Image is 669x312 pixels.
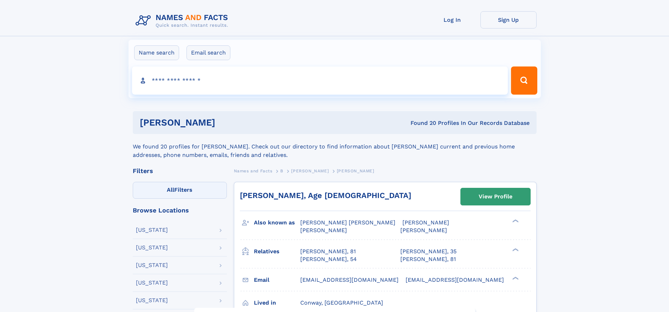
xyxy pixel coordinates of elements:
[402,219,449,226] span: [PERSON_NAME]
[254,274,300,286] h3: Email
[511,247,519,252] div: ❯
[461,188,530,205] a: View Profile
[511,66,537,95] button: Search Button
[133,134,537,159] div: We found 20 profiles for [PERSON_NAME]. Check out our directory to find information about [PERSON...
[511,219,519,223] div: ❯
[291,166,329,175] a: [PERSON_NAME]
[400,255,456,263] a: [PERSON_NAME], 81
[300,219,395,226] span: [PERSON_NAME] [PERSON_NAME]
[313,119,530,127] div: Found 20 Profiles In Our Records Database
[300,255,357,263] a: [PERSON_NAME], 54
[136,245,168,250] div: [US_STATE]
[511,276,519,280] div: ❯
[400,227,447,234] span: [PERSON_NAME]
[280,166,283,175] a: B
[337,168,374,173] span: [PERSON_NAME]
[140,118,313,127] h1: [PERSON_NAME]
[133,168,227,174] div: Filters
[136,227,168,233] div: [US_STATE]
[280,168,283,173] span: B
[254,297,300,309] h3: Lived in
[133,207,227,214] div: Browse Locations
[133,182,227,199] label: Filters
[234,166,273,175] a: Names and Facts
[136,298,168,303] div: [US_STATE]
[186,45,230,60] label: Email search
[133,11,234,30] img: Logo Names and Facts
[406,276,504,283] span: [EMAIL_ADDRESS][DOMAIN_NAME]
[136,280,168,286] div: [US_STATE]
[254,246,300,257] h3: Relatives
[134,45,179,60] label: Name search
[300,299,383,306] span: Conway, [GEOGRAPHIC_DATA]
[480,11,537,28] a: Sign Up
[254,217,300,229] h3: Also known as
[167,186,174,193] span: All
[136,262,168,268] div: [US_STATE]
[424,11,480,28] a: Log In
[291,168,329,173] span: [PERSON_NAME]
[132,66,508,95] input: search input
[300,248,356,255] a: [PERSON_NAME], 81
[300,276,399,283] span: [EMAIL_ADDRESS][DOMAIN_NAME]
[479,189,512,205] div: View Profile
[240,191,411,200] a: [PERSON_NAME], Age [DEMOGRAPHIC_DATA]
[400,248,457,255] a: [PERSON_NAME], 35
[300,227,347,234] span: [PERSON_NAME]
